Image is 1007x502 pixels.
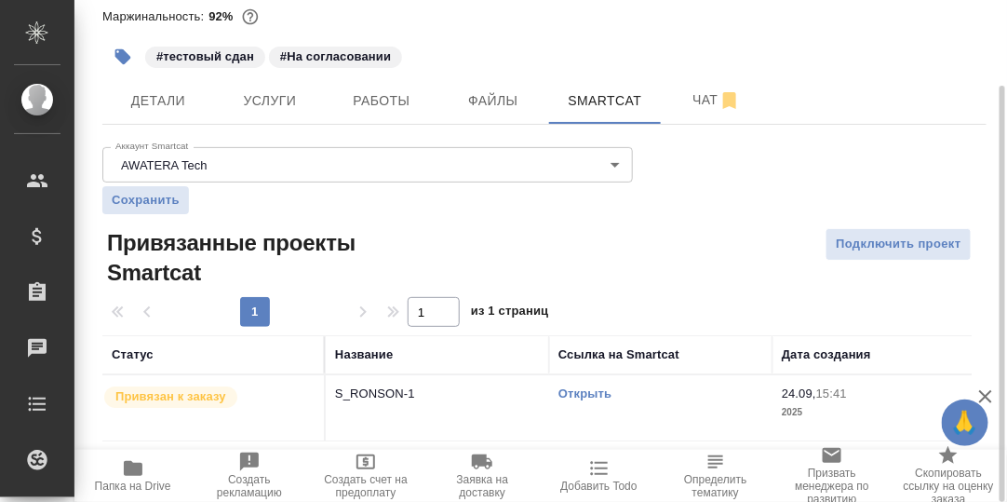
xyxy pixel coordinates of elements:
div: Статус [112,346,154,364]
p: S_RONSON-1 [335,385,540,403]
p: Привязан к заказу [115,387,226,406]
p: 92% [208,9,237,23]
span: Файлы [449,89,538,113]
button: Добавить Todo [541,450,657,502]
button: 2475.10 RUB; [238,5,262,29]
button: 🙏 [942,400,988,446]
span: Добавить Todo [560,480,637,493]
span: Заявка на доставку [436,473,530,499]
span: Услуги [225,89,315,113]
div: Ссылка на Smartcat [558,346,679,364]
span: Создать рекламацию [202,473,296,499]
p: 2025 [782,403,987,422]
span: Сохранить [112,191,180,210]
div: Название [335,346,393,364]
span: 🙏 [949,403,981,442]
a: Открыть [558,387,611,400]
span: На согласовании [267,47,404,63]
button: Создать счет на предоплату [308,450,424,502]
p: Маржинальность: [102,9,208,23]
div: AWATERA Tech [102,147,633,183]
button: AWATERA Tech [115,157,212,173]
span: Чат [672,88,761,112]
span: Подключить проект [836,234,961,255]
p: 15:41 [816,387,847,400]
button: Призвать менеджера по развитию [774,450,891,502]
span: Привязанные проекты Smartcat [102,228,397,288]
span: Создать счет на предоплату [319,473,413,499]
span: Работы [337,89,426,113]
span: Папка на Drive [95,480,171,493]
button: Папка на Drive [74,450,191,502]
p: #На согласовании [280,47,391,66]
button: Добавить тэг [102,36,143,77]
p: 24.09, [782,387,816,400]
button: Определить тематику [657,450,773,502]
span: тестовый сдан [143,47,267,63]
button: Сохранить [102,186,189,214]
button: Скопировать ссылку на оценку заказа [891,450,1007,502]
button: Подключить проект [826,228,972,261]
svg: Отписаться [718,89,741,112]
button: Создать рекламацию [191,450,307,502]
p: #тестовый сдан [156,47,254,66]
span: Определить тематику [668,473,762,499]
span: Smartcat [560,89,650,113]
span: из 1 страниц [471,300,549,327]
div: Дата создания [782,346,871,364]
span: Детали [114,89,203,113]
button: Заявка на доставку [424,450,541,502]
